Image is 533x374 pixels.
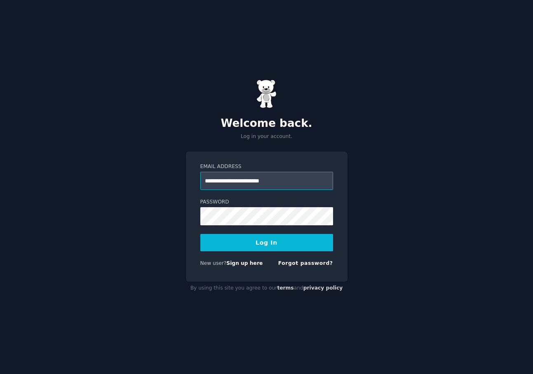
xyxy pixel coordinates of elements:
[186,133,348,140] p: Log in your account.
[278,260,333,266] a: Forgot password?
[200,199,333,206] label: Password
[186,117,348,130] h2: Welcome back.
[226,260,263,266] a: Sign up here
[186,282,348,295] div: By using this site you agree to our and
[303,285,343,291] a: privacy policy
[200,234,333,251] button: Log In
[256,79,277,108] img: Gummy Bear
[200,260,227,266] span: New user?
[200,163,333,171] label: Email Address
[277,285,294,291] a: terms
